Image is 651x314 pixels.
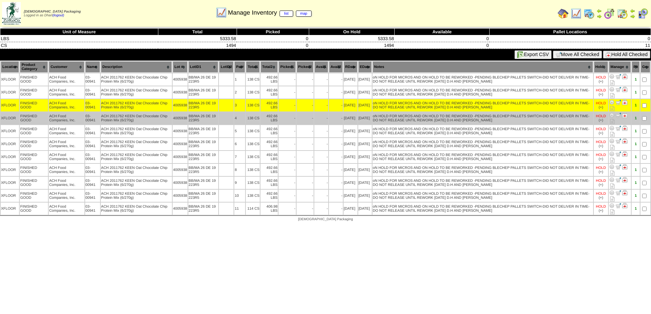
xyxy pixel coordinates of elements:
[297,164,314,176] td: -
[610,158,615,163] i: Note
[632,142,639,146] div: 1
[609,100,615,105] img: Adjust
[309,42,395,49] td: 1494
[173,99,188,111] td: 4005938
[622,203,628,208] img: Manage Hold
[234,86,245,99] td: 2
[260,61,278,73] th: Total2
[228,9,312,16] span: Manage Inventory
[358,86,372,99] td: [DATE]
[188,112,219,124] td: BB/MA 26 DE 19 223R5
[632,90,639,94] div: 1
[101,99,172,111] td: ACH 2011762 KEEN Oat Chocolate Chip Protein Mix (6/270g)
[279,138,296,150] td: -
[158,29,237,35] th: Total
[246,177,260,189] td: 138 CS
[490,29,651,35] th: Pallet Locations
[622,125,628,131] img: Manage Hold
[279,61,296,73] th: Picked1
[517,51,524,58] img: excel.gif
[158,42,237,49] td: 1494
[297,138,314,150] td: -
[314,151,328,163] td: -
[358,112,372,124] td: [DATE]
[632,168,639,172] div: 1
[372,86,593,99] td: oN HOLD FOR MICROS AND ON HOLD TO BE REWORKED -PENDING BLECHEP PALLETS SWITCH-DID NOT DELIVER IN ...
[260,164,278,176] td: 492.66 LBS
[246,190,260,202] td: 138 CS
[609,125,615,131] img: Adjust
[314,138,328,150] td: -
[372,112,593,124] td: oN HOLD FOR MICROS AND ON HOLD TO BE REWORKED -PENDING BLECHEP PALLETS SWITCH-DID NOT DELIVER IN ...
[297,86,314,99] td: -
[344,164,358,176] td: [DATE]
[234,112,245,124] td: 4
[329,190,343,202] td: -
[85,190,100,202] td: 03-00941
[279,190,296,202] td: -
[603,51,650,58] button: Hold All Checked
[372,99,593,111] td: oN HOLD FOR MICROS AND ON HOLD TO BE REWORKED -PENDING BLECHEP PALLETS SWITCH-DID NOT DELIVER IN ...
[329,61,343,73] th: Avail2
[609,87,615,92] img: Adjust
[395,35,490,42] td: 0
[260,125,278,137] td: 492.66 LBS
[49,164,84,176] td: ACH Food Companies, Inc.
[599,144,603,148] div: (+)
[173,138,188,150] td: 4005938
[85,112,100,124] td: 03-00941
[20,125,48,137] td: FINISHED GOOD
[234,177,245,189] td: 9
[610,132,615,137] i: Note
[188,86,219,99] td: BB/MA 26 DE 19 223R5
[372,138,593,150] td: oN HOLD FOR MICROS AND ON HOLD TO BE REWORKED -PENDING BLECHEP PALLETS SWITCH-DID NOT DELIVER IN ...
[85,164,100,176] td: 03-00941
[279,99,296,111] td: -
[571,8,582,19] img: line_graph.gif
[158,35,237,42] td: 5333.58
[246,86,260,99] td: 138 CS
[234,190,245,202] td: 10
[49,151,84,163] td: ACH Food Companies, Inc.
[1,138,19,150] td: XFLOOR
[297,99,314,111] td: -
[101,61,172,73] th: Description
[246,125,260,137] td: 138 CS
[358,177,372,189] td: [DATE]
[596,88,606,92] div: HOLD
[599,170,603,174] div: (+)
[597,14,602,19] img: arrowright.gif
[616,203,621,208] img: Move
[234,73,245,86] td: 1
[344,151,358,163] td: [DATE]
[309,35,395,42] td: 5333.58
[85,86,100,99] td: 03-00941
[329,151,343,163] td: -
[314,86,328,99] td: -
[597,8,602,14] img: arrowleft.gif
[173,73,188,86] td: 4005938
[260,190,278,202] td: 492.66 LBS
[297,151,314,163] td: -
[24,10,81,14] span: [DEMOGRAPHIC_DATA] Packaging
[1,61,19,73] th: Location
[344,112,358,124] td: [DATE]
[622,87,628,92] img: Manage Hold
[297,112,314,124] td: -
[609,177,615,182] img: Adjust
[372,125,593,137] td: oN HOLD FOR MICROS AND ON HOLD TO BE REWORKED -PENDING BLECHEP PALLETS SWITCH-DID NOT DELIVER IN ...
[246,73,260,86] td: 138 CS
[553,51,602,58] button: Move All Checked
[314,61,328,73] th: Avail1
[85,125,100,137] td: 03-00941
[49,86,84,99] td: ACH Food Companies, Inc.
[599,157,603,161] div: (+)
[599,92,603,97] div: (+)
[279,125,296,137] td: -
[49,99,84,111] td: ACH Food Companies, Inc.
[314,177,328,189] td: -
[20,86,48,99] td: FINISHED GOOD
[279,86,296,99] td: -
[616,177,621,182] img: Move
[395,42,490,49] td: 0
